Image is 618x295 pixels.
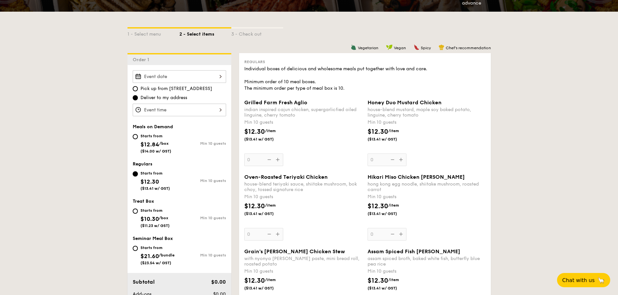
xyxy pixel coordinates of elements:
[244,128,265,136] span: $12.30
[358,46,378,50] span: Vegetarian
[244,174,328,180] span: Oven-Roasted Teriyaki Chicken
[368,137,412,142] span: ($13.41 w/ GST)
[133,124,173,130] span: Meals on Demand
[133,86,138,91] input: Pick up from [STREET_ADDRESS]
[388,129,399,133] span: /item
[265,129,276,133] span: /item
[179,216,226,220] div: Min 10 guests
[244,99,307,106] span: Grilled Farm Fresh Aglio
[140,186,170,191] span: ($13.41 w/ GST)
[140,245,175,250] div: Starts from
[159,253,175,257] span: /bundle
[140,171,170,176] div: Starts from
[133,70,226,83] input: Event date
[368,248,460,255] span: Assam Spiced Fish [PERSON_NAME]
[140,133,171,139] div: Starts from
[414,44,419,50] img: icon-spicy.37a8142b.svg
[244,194,362,200] div: Min 10 guests
[140,261,171,265] span: ($23.54 w/ GST)
[388,278,399,282] span: /item
[265,203,276,208] span: /item
[557,273,610,287] button: Chat with us🦙
[133,134,138,139] input: Starts from$12.84/box($14.00 w/ GST)Min 10 guests
[244,202,265,210] span: $12.30
[140,149,171,153] span: ($14.00 w/ GST)
[368,128,388,136] span: $12.30
[140,85,212,92] span: Pick up from [STREET_ADDRESS]
[368,99,442,106] span: Honey Duo Mustard Chicken
[244,60,265,64] span: Regulars
[159,216,168,220] span: /box
[244,268,362,275] div: Min 10 guests
[368,256,486,267] div: assam spiced broth, baked white fish, butterfly blue pea rice
[133,161,152,167] span: Regulars
[368,277,388,285] span: $12.30
[368,194,486,200] div: Min 10 guests
[368,211,412,216] span: ($13.41 w/ GST)
[446,46,491,50] span: Chef's recommendation
[133,246,138,251] input: Starts from$21.60/bundle($23.54 w/ GST)Min 10 guests
[368,202,388,210] span: $12.30
[133,209,138,214] input: Starts from$10.30/box($11.23 w/ GST)Min 10 guests
[133,104,226,116] input: Event time
[368,286,412,291] span: ($13.41 w/ GST)
[244,256,362,267] div: with nyonya [PERSON_NAME] paste, mini bread roll, roasted potato
[388,203,399,208] span: /item
[179,178,226,183] div: Min 10 guests
[133,236,173,241] span: Seminar Meal Box
[179,28,231,38] div: 2 - Select items
[244,181,362,192] div: house-blend teriyaki sauce, shiitake mushroom, bok choy, tossed signature rice
[140,223,170,228] span: ($11.23 w/ GST)
[244,248,345,255] span: Grain's [PERSON_NAME] Chicken Stew
[159,141,169,146] span: /box
[244,277,265,285] span: $12.30
[179,253,226,257] div: Min 10 guests
[244,107,362,118] div: indian inspired cajun chicken, supergarlicfied oiled linguine, cherry tomato
[133,57,152,62] span: Order 1
[244,286,288,291] span: ($13.41 w/ GST)
[231,28,283,38] div: 3 - Check out
[244,137,288,142] span: ($13.41 w/ GST)
[368,174,465,180] span: Hikari Miso Chicken [PERSON_NAME]
[127,28,179,38] div: 1 - Select menu
[140,208,170,213] div: Starts from
[140,95,187,101] span: Deliver to my address
[368,107,486,118] div: house-blend mustard, maple soy baked potato, linguine, cherry tomato
[140,253,159,260] span: $21.60
[386,44,393,50] img: icon-vegan.f8ff3823.svg
[140,141,159,148] span: $12.84
[597,277,605,284] span: 🦙
[244,119,362,126] div: Min 10 guests
[133,171,138,176] input: Starts from$12.30($13.41 w/ GST)Min 10 guests
[244,211,288,216] span: ($13.41 w/ GST)
[394,46,406,50] span: Vegan
[133,279,155,285] span: Subtotal
[351,44,357,50] img: icon-vegetarian.fe4039eb.svg
[140,215,159,222] span: $10.30
[368,268,486,275] div: Min 10 guests
[211,279,226,285] span: $0.00
[140,178,159,185] span: $12.30
[439,44,444,50] img: icon-chef-hat.a58ddaea.svg
[265,278,276,282] span: /item
[133,199,154,204] span: Treat Box
[133,95,138,100] input: Deliver to my address
[244,66,486,92] div: Individual boxes of delicious and wholesome meals put together with love and care. Minimum order ...
[368,119,486,126] div: Min 10 guests
[179,141,226,146] div: Min 10 guests
[368,181,486,192] div: hong kong egg noodle, shiitake mushroom, roasted carrot
[562,277,595,283] span: Chat with us
[421,46,431,50] span: Spicy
